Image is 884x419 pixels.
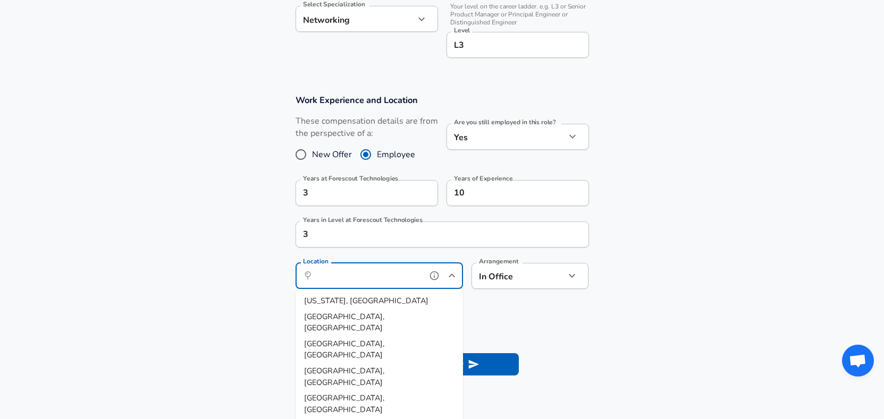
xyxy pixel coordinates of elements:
[454,119,555,125] label: Are you still employed in this role?
[304,392,384,415] span: [GEOGRAPHIC_DATA], [GEOGRAPHIC_DATA]
[447,180,566,206] input: 7
[296,180,415,206] input: 0
[454,175,512,182] label: Years of Experience
[304,338,384,361] span: [GEOGRAPHIC_DATA], [GEOGRAPHIC_DATA]
[296,115,438,140] label: These compensation details are from the perspective of a:
[472,263,550,289] div: In Office
[377,148,415,161] span: Employee
[296,6,415,32] div: Networking
[479,258,518,264] label: Arrangement
[426,268,442,284] button: help
[296,221,566,247] input: 1
[303,217,423,223] label: Years in Level at Forescout Technologies
[842,345,874,377] div: Open chat
[304,311,384,334] span: [GEOGRAPHIC_DATA], [GEOGRAPHIC_DATA]
[447,124,566,150] div: Yes
[296,94,589,106] h3: Work Experience and Location
[444,268,459,283] button: Close
[303,175,398,182] label: Years at Forescout Technologies
[454,27,470,33] label: Level
[304,365,384,388] span: [GEOGRAPHIC_DATA], [GEOGRAPHIC_DATA]
[303,258,328,264] label: Location
[451,37,584,53] input: L3
[447,3,589,27] span: Your level on the career ladder. e.g. L3 or Senior Product Manager or Principal Engineer or Disti...
[304,295,428,306] span: [US_STATE], [GEOGRAPHIC_DATA]
[312,148,352,161] span: New Offer
[303,1,365,7] label: Select Specialization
